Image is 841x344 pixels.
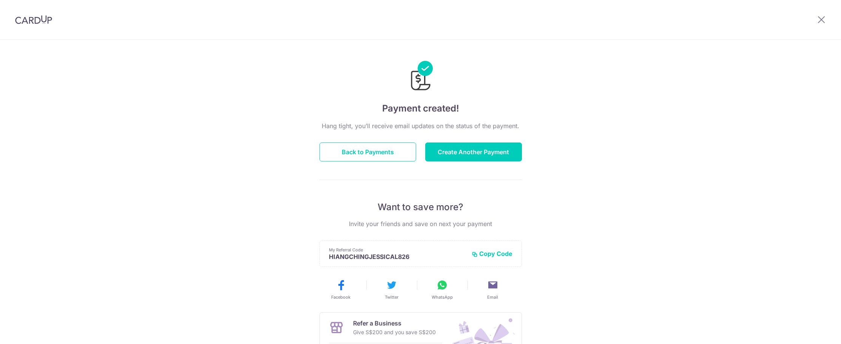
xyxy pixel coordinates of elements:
span: Twitter [385,294,398,300]
button: Email [471,279,515,300]
p: Give S$200 and you save S$200 [353,328,436,337]
span: WhatsApp [432,294,453,300]
p: Refer a Business [353,319,436,328]
iframe: Opens a widget where you can find more information [793,321,833,340]
p: Invite your friends and save on next your payment [319,219,522,228]
img: Payments [409,61,433,93]
p: My Referral Code [329,247,466,253]
p: Hang tight, you’ll receive email updates on the status of the payment. [319,121,522,130]
span: Email [487,294,498,300]
button: Copy Code [472,250,512,257]
p: HIANGCHINGJESSICAL826 [329,253,466,260]
img: CardUp [15,15,52,24]
span: Facebook [331,294,350,300]
p: Want to save more? [319,201,522,213]
button: Create Another Payment [425,143,522,161]
button: Back to Payments [319,143,416,161]
button: WhatsApp [420,279,464,300]
h4: Payment created! [319,102,522,115]
button: Twitter [369,279,414,300]
button: Facebook [319,279,363,300]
